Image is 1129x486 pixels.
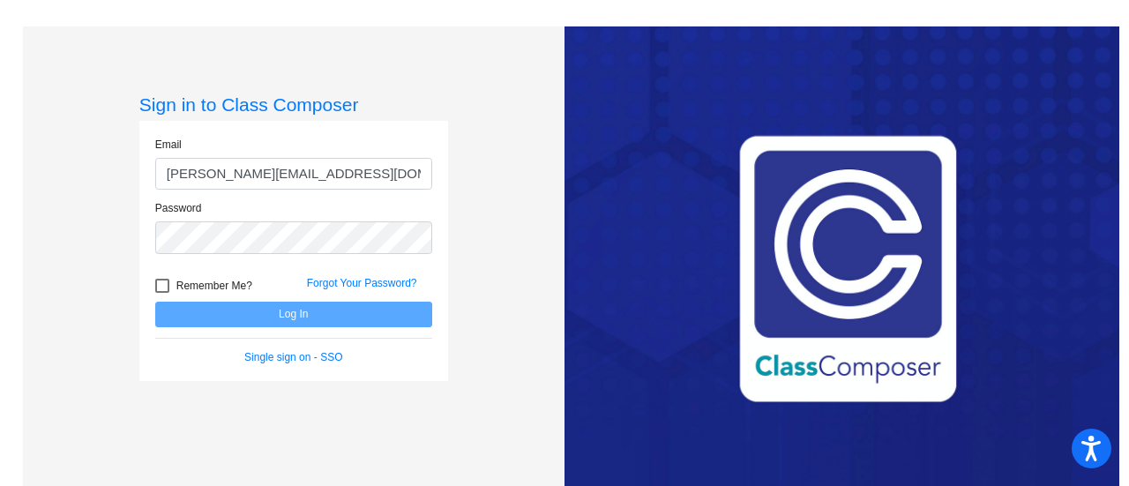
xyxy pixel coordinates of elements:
[176,275,252,296] span: Remember Me?
[155,302,432,327] button: Log In
[307,277,417,289] a: Forgot Your Password?
[155,200,202,216] label: Password
[139,93,448,116] h3: Sign in to Class Composer
[244,351,342,363] a: Single sign on - SSO
[155,137,182,153] label: Email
